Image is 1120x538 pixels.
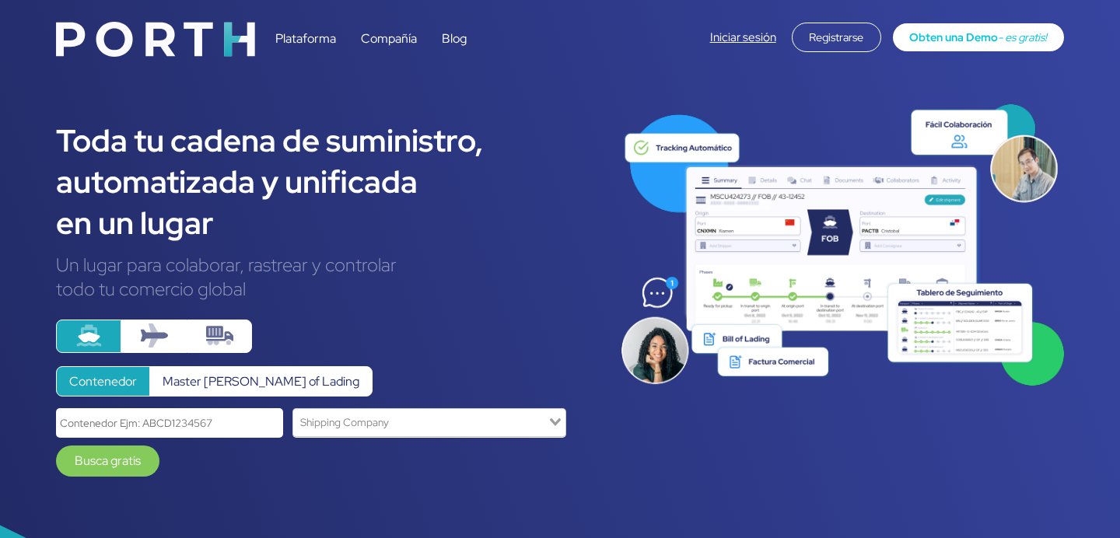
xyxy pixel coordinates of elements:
div: automatizada y unificada [56,161,597,202]
a: Registrarse [792,29,881,45]
img: plane.svg [141,322,168,349]
label: Contenedor [56,366,150,397]
div: en un lugar [56,202,597,243]
a: Blog [442,30,467,47]
input: Contenedor Ejm: ABCD1234567 [56,408,283,437]
span: - es gratis! [998,30,1047,44]
a: Obten una Demo- es gratis! [893,23,1064,51]
div: Un lugar para colaborar, rastrear y controlar [56,253,597,277]
span: Obten una Demo [909,30,998,44]
div: Search for option [292,408,566,437]
img: ship.svg [75,322,103,349]
a: Plataforma [275,30,336,47]
label: Master [PERSON_NAME] of Lading [149,366,373,397]
input: Search for option [295,412,546,433]
a: Compañía [361,30,417,47]
img: truck-container.svg [206,322,233,349]
div: Registrarse [792,23,881,52]
div: todo tu comercio global [56,277,597,301]
div: Toda tu cadena de suministro, [56,120,597,161]
a: Iniciar sesión [710,30,776,45]
a: Busca gratis [56,445,159,477]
